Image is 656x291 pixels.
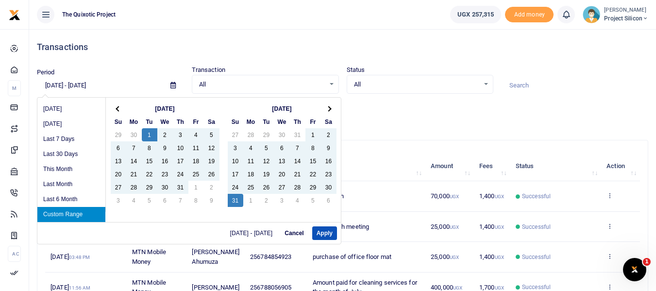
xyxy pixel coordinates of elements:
[243,115,259,128] th: Mo
[453,285,462,291] small: UGX
[250,253,291,260] span: 256784854923
[157,154,173,168] td: 16
[126,141,142,154] td: 7
[37,207,105,222] li: Custom Range
[479,253,504,260] span: 1,400
[188,141,204,154] td: 11
[37,102,105,117] li: [DATE]
[37,117,105,132] li: [DATE]
[505,7,554,23] li: Toup your wallet
[305,141,321,154] td: 8
[126,128,142,141] td: 30
[157,181,173,194] td: 30
[479,192,504,200] span: 1,400
[274,194,290,207] td: 3
[522,223,551,231] span: Successful
[505,10,554,17] a: Add money
[228,141,243,154] td: 3
[259,168,274,181] td: 19
[69,285,91,291] small: 11:56 AM
[173,115,188,128] th: Th
[305,128,321,141] td: 1
[126,154,142,168] td: 14
[243,154,259,168] td: 11
[132,248,166,265] span: MTN Mobile Money
[228,181,243,194] td: 24
[347,65,365,75] label: Status
[274,128,290,141] td: 30
[228,168,243,181] td: 17
[321,128,336,141] td: 2
[173,194,188,207] td: 7
[259,181,274,194] td: 26
[204,194,219,207] td: 9
[274,181,290,194] td: 27
[623,258,646,281] iframe: Intercom live chat
[230,230,277,236] span: [DATE] - [DATE]
[305,194,321,207] td: 5
[37,162,105,177] li: This Month
[583,6,648,23] a: profile-user [PERSON_NAME] Project Silicon
[321,181,336,194] td: 30
[243,181,259,194] td: 25
[305,115,321,128] th: Fr
[495,255,504,260] small: UGX
[450,6,501,23] a: UGX 257,315
[8,246,21,262] li: Ac
[305,168,321,181] td: 22
[305,181,321,194] td: 29
[157,194,173,207] td: 6
[290,194,305,207] td: 4
[204,128,219,141] td: 5
[111,154,126,168] td: 13
[321,141,336,154] td: 9
[173,168,188,181] td: 24
[157,115,173,128] th: We
[188,194,204,207] td: 8
[601,151,640,181] th: Action: activate to sort column ascending
[188,181,204,194] td: 1
[126,115,142,128] th: Mo
[173,154,188,168] td: 17
[243,128,259,141] td: 28
[111,194,126,207] td: 3
[58,10,119,19] span: The Quixotic Project
[8,80,21,96] li: M
[280,226,308,240] button: Cancel
[425,151,474,181] th: Amount: activate to sort column ascending
[188,154,204,168] td: 18
[243,194,259,207] td: 1
[259,128,274,141] td: 29
[312,226,337,240] button: Apply
[50,284,90,291] span: [DATE]
[9,9,20,21] img: logo-small
[188,168,204,181] td: 25
[243,102,321,115] th: [DATE]
[457,10,494,19] span: UGX 257,315
[188,115,204,128] th: Fr
[142,128,157,141] td: 1
[188,128,204,141] td: 4
[126,102,204,115] th: [DATE]
[157,141,173,154] td: 9
[290,115,305,128] th: Th
[111,115,126,128] th: Su
[126,181,142,194] td: 28
[228,154,243,168] td: 10
[431,192,459,200] span: 70,000
[228,194,243,207] td: 31
[290,168,305,181] td: 21
[495,285,504,291] small: UGX
[431,284,462,291] span: 400,000
[126,194,142,207] td: 4
[37,77,163,94] input: select period
[583,6,600,23] img: profile-user
[204,154,219,168] td: 19
[290,128,305,141] td: 31
[307,151,425,181] th: Memo: activate to sort column ascending
[50,253,90,260] span: [DATE]
[274,115,290,128] th: We
[290,141,305,154] td: 7
[259,194,274,207] td: 2
[321,115,336,128] th: Sa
